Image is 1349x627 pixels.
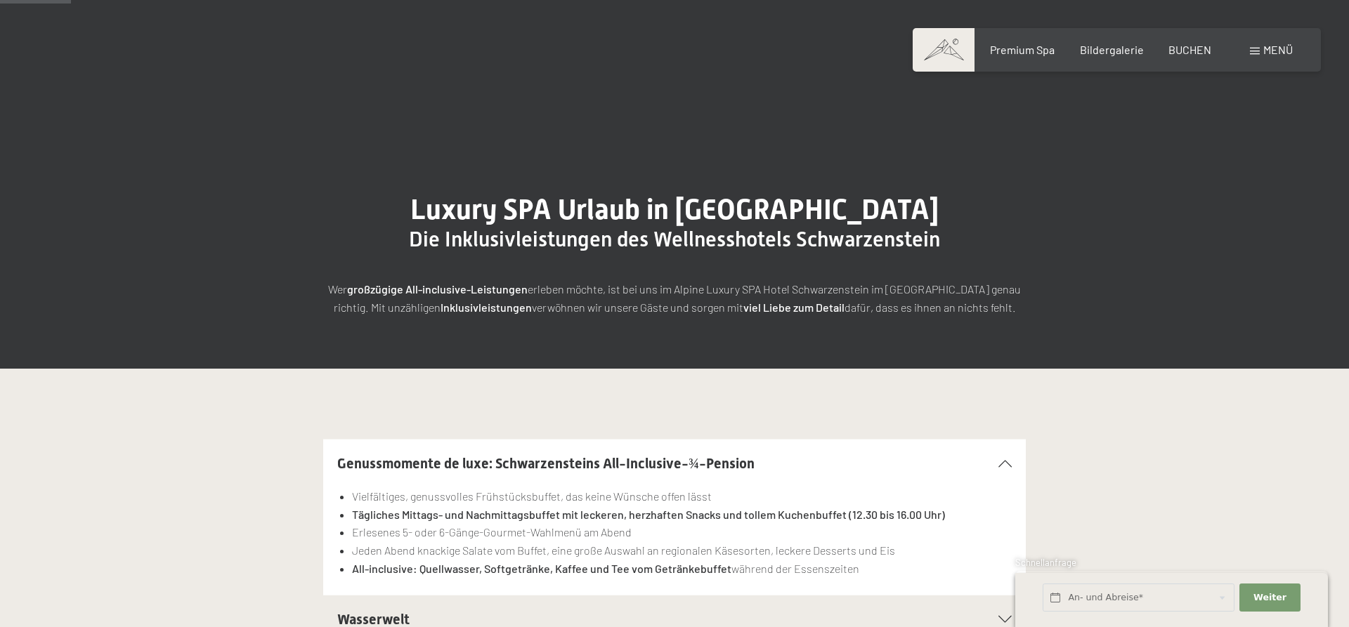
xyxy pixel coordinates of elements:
[409,227,940,251] span: Die Inklusivleistungen des Wellnesshotels Schwarzenstein
[1253,591,1286,604] span: Weiter
[323,280,1026,316] p: Wer erleben möchte, ist bei uns im Alpine Luxury SPA Hotel Schwarzenstein im [GEOGRAPHIC_DATA] ge...
[1239,583,1300,612] button: Weiter
[410,193,939,226] span: Luxury SPA Urlaub in [GEOGRAPHIC_DATA]
[1015,557,1076,568] span: Schnellanfrage
[441,301,532,314] strong: Inklusivleistungen
[347,282,528,296] strong: großzügige All-inclusive-Leistungen
[990,43,1055,56] a: Premium Spa
[352,541,1012,560] li: Jeden Abend knackige Salate vom Buffet, eine große Auswahl an regionalen Käsesorten, leckere Dess...
[352,508,945,521] strong: Tägliches Mittags- und Nachmittagsbuffet mit leckeren, herzhaften Snacks und tollem Kuchenbuffet ...
[352,487,1012,506] li: Vielfältiges, genussvolles Frühstücksbuffet, das keine Wünsche offen lässt
[743,301,845,314] strong: viel Liebe zum Detail
[337,455,755,472] span: Genussmomente de luxe: Schwarzensteins All-Inclusive-¾-Pension
[1080,43,1144,56] a: Bildergalerie
[352,523,1012,541] li: Erlesenes 5- oder 6-Gänge-Gourmet-Wahlmenü am Abend
[1263,43,1293,56] span: Menü
[1168,43,1211,56] a: BUCHEN
[352,560,1012,578] li: während der Essenszeiten
[352,562,731,575] strong: All-inclusive: Quellwasser, Softgetränke, Kaffee und Tee vom Getränkebuffet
